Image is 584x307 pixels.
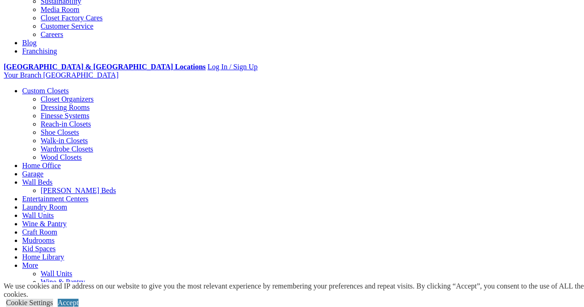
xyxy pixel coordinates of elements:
[4,71,41,79] span: Your Branch
[22,203,67,211] a: Laundry Room
[22,170,43,178] a: Garage
[41,120,91,128] a: Reach-in Closets
[41,22,93,30] a: Customer Service
[41,95,94,103] a: Closet Organizers
[58,299,78,307] a: Accept
[22,261,38,269] a: More menu text will display only on big screen
[22,228,57,236] a: Craft Room
[41,14,102,22] a: Closet Factory Cares
[43,71,118,79] span: [GEOGRAPHIC_DATA]
[41,112,89,120] a: Finesse Systems
[22,253,64,261] a: Home Library
[41,137,88,144] a: Walk-in Closets
[22,87,69,95] a: Custom Closets
[22,220,66,228] a: Wine & Pantry
[22,245,55,253] a: Kid Spaces
[22,47,57,55] a: Franchising
[41,278,85,286] a: Wine & Pantry
[41,187,116,194] a: [PERSON_NAME] Beds
[41,270,72,277] a: Wall Units
[4,282,584,299] div: We use cookies and IP address on our website to give you the most relevant experience by remember...
[4,63,205,71] a: [GEOGRAPHIC_DATA] & [GEOGRAPHIC_DATA] Locations
[41,145,93,153] a: Wardrobe Closets
[22,162,61,169] a: Home Office
[41,153,82,161] a: Wood Closets
[22,178,53,186] a: Wall Beds
[41,103,90,111] a: Dressing Rooms
[207,63,257,71] a: Log In / Sign Up
[22,195,89,203] a: Entertainment Centers
[22,236,54,244] a: Mudrooms
[41,128,79,136] a: Shoe Closets
[4,71,119,79] a: Your Branch [GEOGRAPHIC_DATA]
[22,39,36,47] a: Blog
[6,299,53,307] a: Cookie Settings
[41,30,63,38] a: Careers
[41,6,79,13] a: Media Room
[22,211,54,219] a: Wall Units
